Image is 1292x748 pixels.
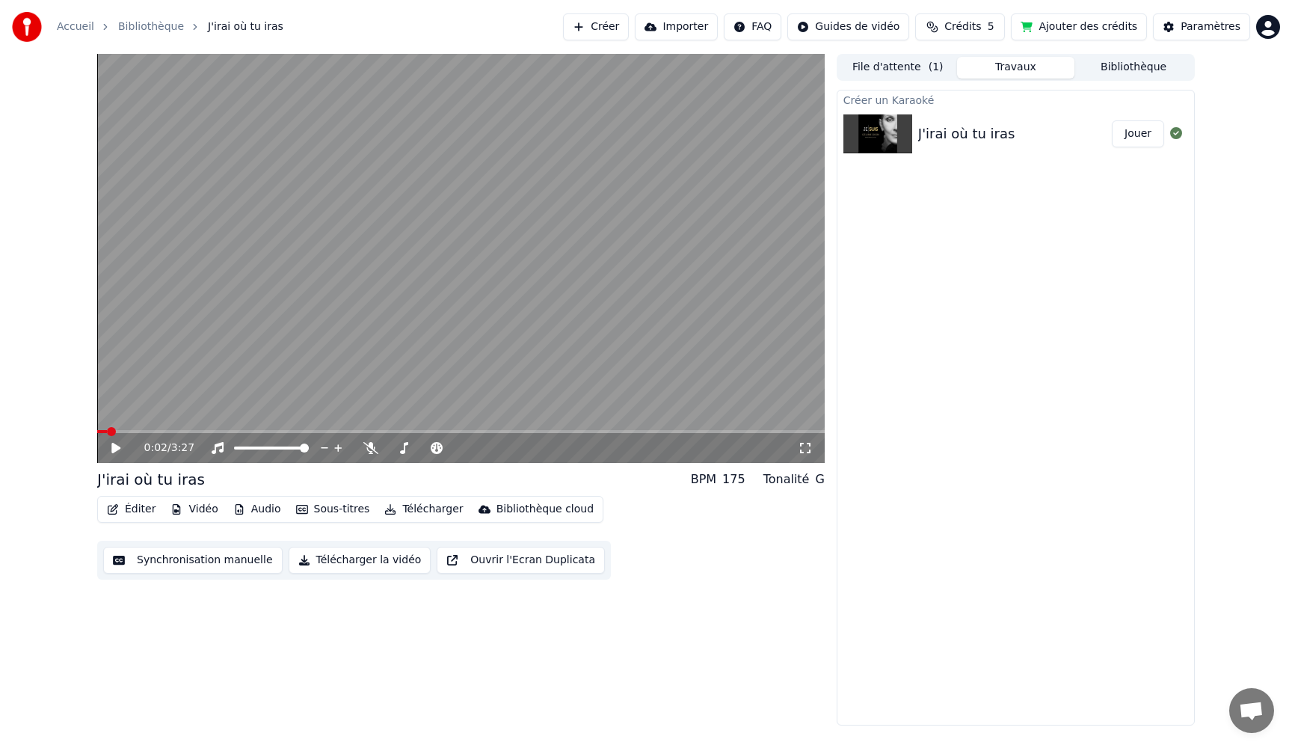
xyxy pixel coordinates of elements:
div: G [815,470,824,488]
button: File d'attente [839,57,957,79]
a: Accueil [57,19,94,34]
button: Jouer [1112,120,1164,147]
button: Synchronisation manuelle [103,547,283,574]
button: Bibliothèque [1074,57,1193,79]
button: Sous-titres [290,499,376,520]
div: Bibliothèque cloud [496,502,594,517]
div: Paramètres [1181,19,1240,34]
button: Crédits5 [915,13,1005,40]
div: 175 [722,470,745,488]
div: BPM [691,470,716,488]
img: youka [12,12,42,42]
span: 5 [988,19,994,34]
button: Télécharger [378,499,469,520]
button: Vidéo [164,499,224,520]
span: 3:27 [171,441,194,456]
button: Travaux [957,57,1075,79]
button: Paramètres [1153,13,1250,40]
div: Créer un Karaoké [837,91,1194,108]
button: Télécharger la vidéo [289,547,431,574]
a: Bibliothèque [118,19,184,34]
button: Ouvrir l'Ecran Duplicata [437,547,605,574]
span: ( 1 ) [929,60,944,75]
div: / [144,441,180,456]
button: Éditer [101,499,161,520]
div: J'irai où tu iras [97,469,205,490]
button: Créer [563,13,629,40]
span: J'irai où tu iras [208,19,283,34]
button: Ajouter des crédits [1011,13,1147,40]
button: Importer [635,13,718,40]
button: FAQ [724,13,781,40]
a: Ouvrir le chat [1229,688,1274,733]
div: Tonalité [763,470,810,488]
nav: breadcrumb [57,19,283,34]
button: Audio [227,499,287,520]
span: 0:02 [144,441,167,456]
span: Crédits [944,19,981,34]
button: Guides de vidéo [787,13,909,40]
div: J'irai où tu iras [918,123,1015,144]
